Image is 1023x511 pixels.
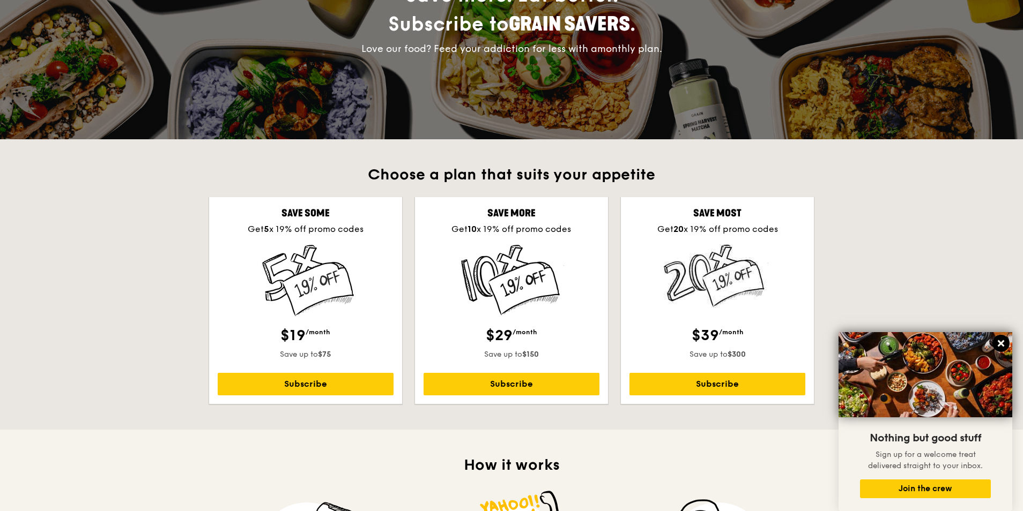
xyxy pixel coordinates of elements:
strong: 5 [264,224,269,234]
span: $19 [280,326,306,344]
span: monthly plan. [597,43,662,55]
div: Get x 19% off promo codes [218,223,394,236]
a: Subscribe [629,373,805,395]
strong: $150 [522,350,539,359]
span: $39 [692,326,719,344]
div: Save most [629,206,805,221]
strong: 10 [468,224,477,234]
img: Save 20 Times [664,244,771,308]
button: Join the crew [860,479,991,498]
span: Grain Savers [509,13,630,36]
img: DSC07876-Edit02-Large.jpeg [839,332,1012,417]
strong: $300 [728,350,746,359]
span: $29 [486,326,513,344]
button: Close [992,335,1010,352]
strong: $75 [318,350,331,359]
span: How it works [464,456,560,474]
strong: 20 [673,224,684,234]
div: Save up to [218,349,394,360]
a: Subscribe [218,373,394,395]
span: /month [719,328,744,336]
span: /month [306,328,330,336]
img: Save 10 Times [458,244,564,316]
div: Save up to [629,349,805,360]
div: Save more [424,206,599,221]
span: Choose a plan that suits your appetite [368,166,655,184]
span: Subscribe to . [388,13,635,36]
div: Save up to [424,349,599,360]
span: Sign up for a welcome treat delivered straight to your inbox. [868,450,983,470]
a: Subscribe [424,373,599,395]
img: Save 5 times [253,244,358,317]
div: Get x 19% off promo codes [629,223,805,236]
span: Love our food? Feed your addiction for less with a [361,43,662,55]
span: Nothing but good stuff [870,432,981,445]
div: Save some [218,206,394,221]
div: Get x 19% off promo codes [424,223,599,236]
span: /month [513,328,537,336]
